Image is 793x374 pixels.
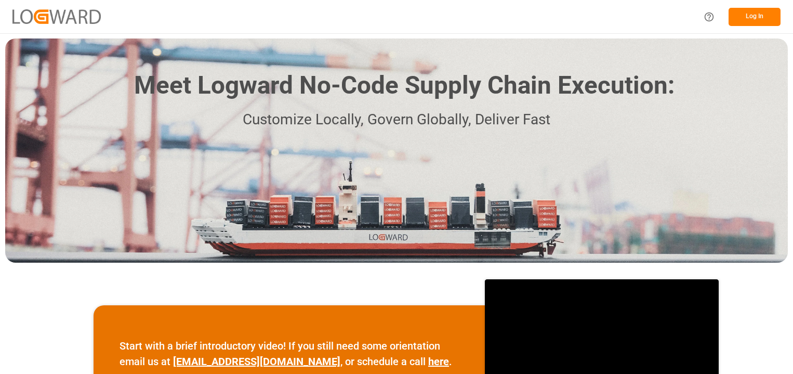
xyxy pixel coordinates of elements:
[428,355,449,368] a: here
[12,9,101,23] img: Logward_new_orange.png
[729,8,781,26] button: Log In
[697,5,721,29] button: Help Center
[134,67,675,104] h1: Meet Logward No-Code Supply Chain Execution:
[173,355,340,368] a: [EMAIL_ADDRESS][DOMAIN_NAME]
[118,108,675,132] p: Customize Locally, Govern Globally, Deliver Fast
[120,338,459,369] p: Start with a brief introductory video! If you still need some orientation email us at , or schedu...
